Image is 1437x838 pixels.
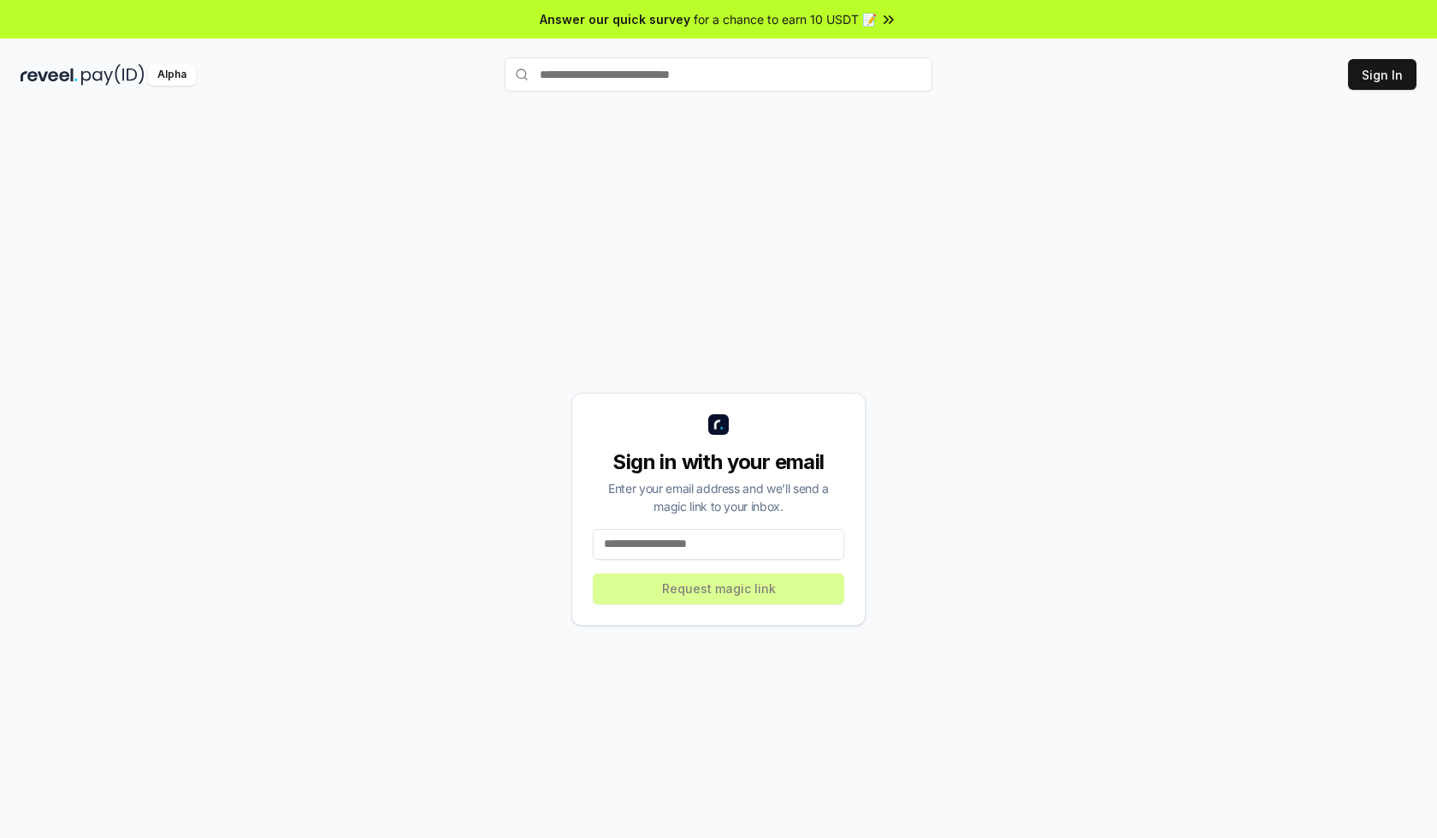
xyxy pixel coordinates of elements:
[593,449,844,476] div: Sign in with your email
[81,64,145,86] img: pay_id
[593,479,844,515] div: Enter your email address and we’ll send a magic link to your inbox.
[540,10,690,28] span: Answer our quick survey
[21,64,78,86] img: reveel_dark
[148,64,196,86] div: Alpha
[708,414,729,435] img: logo_small
[694,10,877,28] span: for a chance to earn 10 USDT 📝
[1348,59,1416,90] button: Sign In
